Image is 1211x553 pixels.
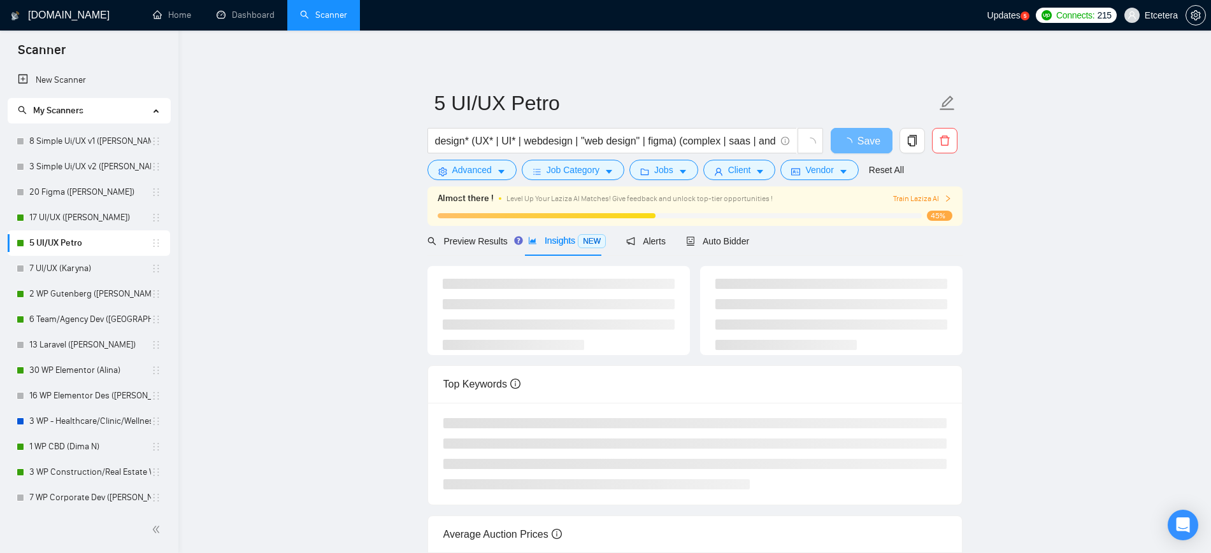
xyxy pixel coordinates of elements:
button: delete [932,128,957,153]
span: caret-down [497,167,506,176]
span: holder [151,340,161,350]
a: 3 WP Construction/Real Estate Website Development ([PERSON_NAME] B) [29,459,151,485]
span: bars [533,167,541,176]
input: Scanner name... [434,87,936,119]
span: folder [640,167,649,176]
span: holder [151,136,161,146]
span: loading [805,137,816,149]
li: 16 WP Elementor Des (Alexey) [8,383,170,409]
a: setting [1186,10,1206,20]
img: logo [11,6,20,26]
span: Vendor [805,163,833,177]
button: setting [1186,5,1206,25]
span: user [714,167,723,176]
span: caret-down [756,167,764,176]
span: holder [151,314,161,325]
span: search [427,237,436,246]
span: holder [151,213,161,223]
span: holder [151,442,161,452]
span: holder [151,162,161,172]
span: holder [151,289,161,299]
span: Connects: [1056,8,1094,22]
a: Reset All [869,163,904,177]
a: 7 UI/UX (Karyna) [29,256,151,281]
li: 8 Simple Ui/UX v1 (Lesnik Anton) [8,129,170,154]
a: 2 WP Gutenberg ([PERSON_NAME] Br) [29,281,151,307]
span: setting [1186,10,1205,20]
li: 7 UI/UX (Karyna) [8,256,170,281]
li: 2 WP Gutenberg (Dmytro Br) [8,281,170,307]
li: 1 WP CBD (Dima N) [8,434,170,459]
li: 30 WP Elementor (Alina) [8,358,170,383]
button: copy [899,128,925,153]
span: info-circle [781,137,789,145]
span: Jobs [654,163,673,177]
li: 17 UI/UX (Polina) [8,205,170,230]
span: loading [842,137,857,148]
div: Average Auction Prices [443,516,947,552]
li: 5 UI/UX Petro [8,230,170,256]
a: 1 WP CBD (Dima N) [29,434,151,459]
a: 3 WP - Healthcare/Clinic/Wellness/Beauty (Dima N) [29,409,151,434]
span: notification [626,237,635,246]
span: My Scanners [33,105,83,116]
li: 3 Simple Ui/UX v2 (Lesnik Anton) [8,154,170,179]
span: NEW [578,234,606,248]
span: Save [857,133,880,149]
button: Train Laziza AI [893,193,952,205]
span: search [18,106,27,115]
span: right [944,195,952,202]
button: barsJob Categorycaret-down [522,160,624,180]
a: 8 Simple Ui/UX v1 ([PERSON_NAME]) [29,129,151,154]
span: holder [151,391,161,401]
span: My Scanners [18,105,83,116]
span: holder [151,238,161,248]
span: Advanced [452,163,492,177]
a: 20 Figma ([PERSON_NAME]) [29,179,151,205]
span: holder [151,467,161,477]
span: Auto Bidder [686,236,749,246]
a: 16 WP Elementor Des ([PERSON_NAME]) [29,383,151,409]
span: info-circle [510,379,520,389]
span: holder [151,416,161,426]
a: 30 WP Elementor (Alina) [29,358,151,383]
span: caret-down [839,167,848,176]
span: delete [933,135,957,146]
a: searchScanner [300,10,347,20]
li: 3 WP - Healthcare/Clinic/Wellness/Beauty (Dima N) [8,409,170,434]
span: Preview Results [427,236,508,246]
span: copy [900,135,924,146]
a: 5 UI/UX Petro [29,230,151,256]
span: 45% [927,211,952,221]
span: setting [438,167,447,176]
span: Alerts [626,236,666,246]
span: idcard [791,167,800,176]
button: idcardVendorcaret-down [780,160,858,180]
button: userClientcaret-down [703,160,776,180]
span: area-chart [528,236,537,245]
a: 6 Team/Agency Dev ([GEOGRAPHIC_DATA]) [29,307,151,332]
span: Job Category [547,163,599,177]
li: 3 WP Construction/Real Estate Website Development (Dmytro B) [8,459,170,485]
input: Search Freelance Jobs... [435,133,775,149]
a: homeHome [153,10,191,20]
span: edit [939,95,956,111]
div: Open Intercom Messenger [1168,510,1198,540]
span: holder [151,263,161,274]
button: settingAdvancedcaret-down [427,160,517,180]
a: 5 [1021,11,1029,20]
li: 13 Laravel (Alexey Ryabovol) [8,332,170,358]
span: holder [151,187,161,197]
a: New Scanner [18,67,160,93]
span: caret-down [605,167,613,176]
a: 3 Simple Ui/UX v2 ([PERSON_NAME]) [29,154,151,179]
span: caret-down [678,167,687,176]
span: Scanner [8,41,76,67]
span: holder [151,493,161,503]
button: folderJobscaret-down [629,160,698,180]
span: holder [151,365,161,375]
li: 6 Team/Agency Dev (Eugene) [8,307,170,332]
a: 13 Laravel ([PERSON_NAME]) [29,332,151,358]
button: Save [831,128,892,153]
li: 7 WP Corporate Dev (Dmytro B) [8,485,170,510]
